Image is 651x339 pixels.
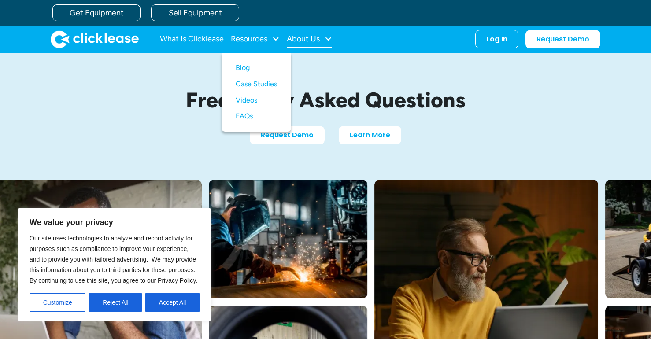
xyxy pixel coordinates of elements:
[160,30,224,48] a: What Is Clicklease
[209,180,367,298] img: A welder in a large mask working on a large pipe
[236,92,277,109] a: Videos
[222,53,291,132] nav: Resources
[236,76,277,92] a: Case Studies
[30,217,200,228] p: We value your privacy
[287,30,332,48] div: About Us
[486,35,507,44] div: Log In
[30,235,197,284] span: Our site uses technologies to analyze and record activity for purposes such as compliance to impr...
[151,4,239,21] a: Sell Equipment
[18,208,211,321] div: We value your privacy
[52,4,141,21] a: Get Equipment
[231,30,280,48] div: Resources
[525,30,600,48] a: Request Demo
[30,293,85,312] button: Customize
[145,293,200,312] button: Accept All
[236,108,277,125] a: FAQs
[118,88,533,112] h1: Frequently Asked Questions
[89,293,142,312] button: Reject All
[339,126,401,144] a: Learn More
[250,126,325,144] a: Request Demo
[236,60,277,76] a: Blog
[51,30,139,48] img: Clicklease logo
[51,30,139,48] a: home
